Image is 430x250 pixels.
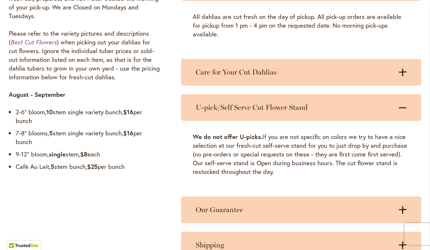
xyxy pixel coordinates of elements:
[16,108,160,125] li: 2-6” bloom, stem single variety bunch, per bunch
[193,132,262,141] strong: We do not offer U-picks.
[193,132,410,176] p: If you are not specific on colors we try to have a nice selection at our fresh-cut self-serve sta...
[49,150,66,158] strong: single
[87,162,98,171] strong: $25
[193,12,410,39] p: All dahlias are cut fresh on the day of pickup. All pick-up orders are available for pickup from ...
[16,129,160,146] li: 7-8” blooms, stem single variety bunch, per bunch
[196,241,392,250] h3: Shipping
[196,205,392,214] h3: Our Guarantee
[80,150,87,158] strong: $8
[51,162,54,171] strong: 5
[123,129,133,137] strong: $16
[181,94,421,121] summary: U-pick/Self Serve Cut Flower Stand
[16,150,160,159] li: 9-12” bloom, stem, each
[49,129,53,137] strong: 5
[9,29,160,82] p: Please refer to the variety pictures and descriptions ( ) when picking out your dahlias for cut f...
[16,162,160,171] li: Café Au Lait, stem bunch, per bunch
[196,103,392,112] h3: U-pick/Self Serve Cut Flower Stand
[123,108,133,116] strong: $16
[9,90,66,99] strong: August - September
[11,38,57,46] a: Best Cut Flowers
[181,197,421,223] summary: Our Guarantee
[46,108,53,116] strong: 10
[181,59,421,86] summary: Care for Your Cut Dahlias
[196,68,392,77] h3: Care for Your Cut Dahlias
